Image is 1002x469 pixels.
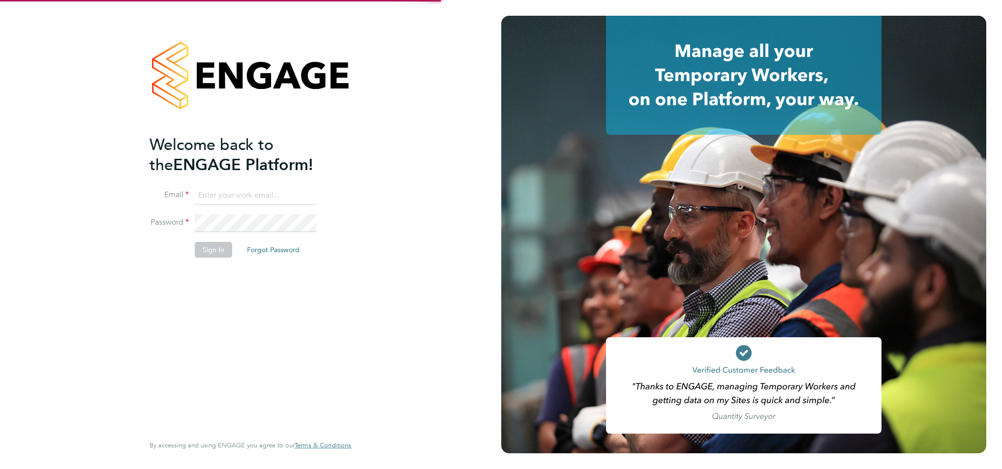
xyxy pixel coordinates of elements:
[150,441,351,449] span: By accessing and using ENGAGE you agree to our
[195,187,316,205] input: Enter your work email...
[295,441,351,449] span: Terms & Conditions
[295,441,351,449] a: Terms & Conditions
[195,242,232,258] button: Sign In
[150,135,341,175] h2: ENGAGE Platform!
[239,242,307,258] button: Forgot Password
[150,217,189,228] label: Password
[150,135,273,175] span: Welcome back to the
[150,190,189,200] label: Email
